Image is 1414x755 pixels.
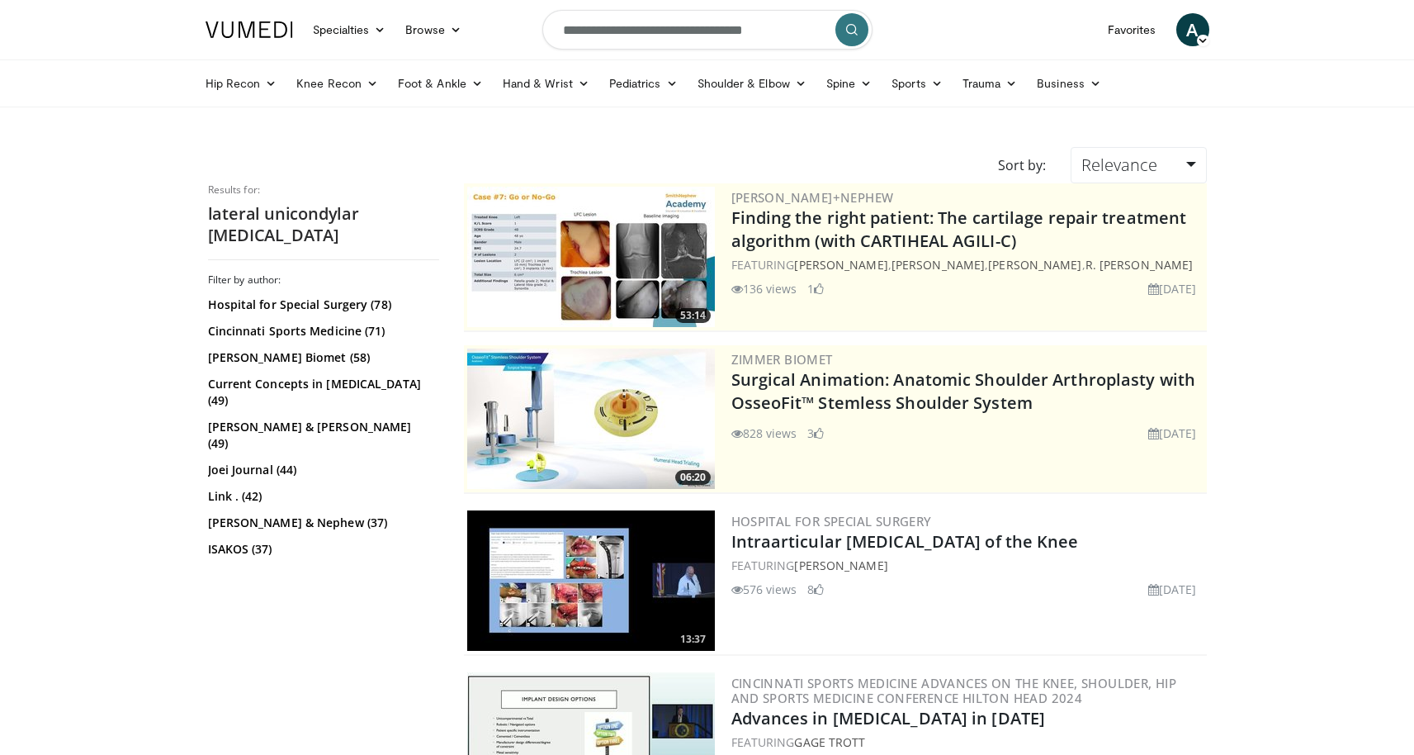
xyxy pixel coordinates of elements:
a: Relevance [1071,147,1206,183]
h2: lateral unicondylar [MEDICAL_DATA] [208,203,439,246]
a: Foot & Ankle [388,67,493,100]
a: ISAKOS (37) [208,541,435,558]
input: Search topics, interventions [542,10,873,50]
a: Cincinnati Sports Medicine (71) [208,323,435,340]
a: Zimmer Biomet [731,351,833,368]
a: Current Concepts in [MEDICAL_DATA] (49) [208,376,435,409]
a: R. [PERSON_NAME] [1085,257,1194,273]
a: Favorites [1098,13,1166,46]
img: f22dd960-7d6f-4f3b-9cb7-a10e36787573.300x170_q85_crop-smart_upscale.jpg [467,510,715,651]
li: 1 [807,280,824,297]
a: Link . (42) [208,488,435,505]
span: 13:37 [675,632,711,647]
li: 828 views [731,425,797,442]
li: [DATE] [1148,280,1197,297]
img: VuMedi Logo [206,21,293,38]
a: Hospital for Special Surgery (78) [208,297,435,313]
a: Advances in [MEDICAL_DATA] in [DATE] [731,707,1046,729]
a: Sports [882,67,953,100]
a: Pediatrics [599,67,688,100]
a: Hand & Wrist [493,67,599,100]
div: FEATURING [731,557,1204,574]
li: [DATE] [1148,581,1197,598]
a: Cincinnati Sports Medicine Advances on the Knee, Shoulder, Hip and Sports Medicine Conference Hil... [731,675,1177,706]
div: FEATURING , , , [731,256,1204,273]
a: A [1176,13,1209,46]
p: Results for: [208,183,439,197]
img: 84e7f812-2061-4fff-86f6-cdff29f66ef4.300x170_q85_crop-smart_upscale.jpg [467,349,715,489]
a: Business [1027,67,1111,100]
li: 136 views [731,280,797,297]
a: Surgical Animation: Anatomic Shoulder Arthroplasty with OsseoFit™ Stemless Shoulder System [731,368,1196,414]
a: Intraarticular [MEDICAL_DATA] of the Knee [731,530,1079,553]
span: Relevance [1081,154,1157,176]
a: 13:37 [467,510,715,651]
a: [PERSON_NAME]+Nephew [731,189,894,206]
li: 576 views [731,581,797,598]
a: [PERSON_NAME] & [PERSON_NAME] (49) [208,419,435,452]
a: Spine [816,67,882,100]
li: 3 [807,425,824,442]
a: 06:20 [467,349,715,489]
a: [PERSON_NAME] [794,558,887,573]
div: FEATURING [731,734,1204,751]
a: Browse [395,13,471,46]
h3: Filter by author: [208,273,439,287]
a: Hospital for Special Surgery [731,513,932,529]
li: 8 [807,581,824,598]
a: Gage Trott [794,734,865,750]
a: [PERSON_NAME] & Nephew (37) [208,515,435,531]
a: Knee Recon [286,67,388,100]
a: [PERSON_NAME] Biomet (58) [208,349,435,366]
img: 2894c166-06ea-43da-b75e-3312627dae3b.300x170_q85_crop-smart_upscale.jpg [467,187,715,327]
a: [PERSON_NAME] [988,257,1081,273]
li: [DATE] [1148,425,1197,442]
div: Sort by: [986,147,1058,183]
a: [PERSON_NAME] [891,257,985,273]
a: 53:14 [467,187,715,327]
a: [PERSON_NAME] [794,257,887,273]
a: Finding the right patient: The cartilage repair treatment algorithm (with CARTIHEAL AGILI-C) [731,207,1187,252]
span: 53:14 [675,308,711,323]
a: Specialties [303,13,396,46]
span: 06:20 [675,470,711,485]
a: Hip Recon [196,67,287,100]
a: Shoulder & Elbow [688,67,816,100]
a: Joei Journal (44) [208,462,435,478]
a: Trauma [953,67,1028,100]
